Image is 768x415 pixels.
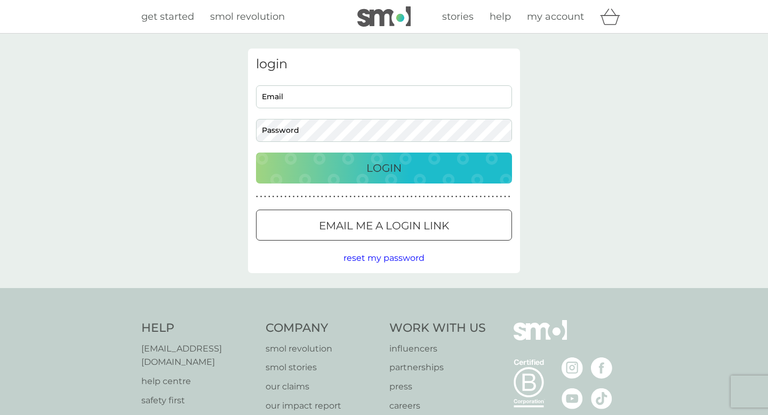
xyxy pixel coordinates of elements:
[442,11,474,22] span: stories
[389,380,486,394] a: press
[301,194,303,199] p: ●
[358,194,360,199] p: ●
[484,194,486,199] p: ●
[141,11,194,22] span: get started
[419,194,421,199] p: ●
[346,194,348,199] p: ●
[325,194,327,199] p: ●
[562,388,583,409] img: visit the smol Youtube page
[141,374,255,388] a: help centre
[394,194,396,199] p: ●
[442,9,474,25] a: stories
[289,194,291,199] p: ●
[349,194,351,199] p: ●
[293,194,295,199] p: ●
[374,194,376,199] p: ●
[527,9,584,25] a: my account
[479,194,482,199] p: ●
[455,194,458,199] p: ●
[414,194,417,199] p: ●
[471,194,474,199] p: ●
[488,194,490,199] p: ●
[319,217,449,234] p: Email me a login link
[527,11,584,22] span: my account
[313,194,315,199] p: ●
[366,194,368,199] p: ●
[297,194,299,199] p: ●
[439,194,441,199] p: ●
[343,253,425,263] span: reset my password
[309,194,311,199] p: ●
[398,194,401,199] p: ●
[591,388,612,409] img: visit the smol Tiktok page
[341,194,343,199] p: ●
[266,342,379,356] a: smol revolution
[343,251,425,265] button: reset my password
[447,194,449,199] p: ●
[403,194,405,199] p: ●
[141,9,194,25] a: get started
[276,194,278,199] p: ●
[490,11,511,22] span: help
[268,194,270,199] p: ●
[210,11,285,22] span: smol revolution
[390,194,393,199] p: ●
[496,194,498,199] p: ●
[354,194,356,199] p: ●
[463,194,466,199] p: ●
[273,194,275,199] p: ●
[591,357,612,379] img: visit the smol Facebook page
[504,194,506,199] p: ●
[514,320,567,356] img: smol
[386,194,388,199] p: ●
[389,361,486,374] a: partnerships
[451,194,453,199] p: ●
[266,361,379,374] a: smol stories
[321,194,323,199] p: ●
[141,342,255,369] a: [EMAIL_ADDRESS][DOMAIN_NAME]
[468,194,470,199] p: ●
[266,399,379,413] a: our impact report
[508,194,510,199] p: ●
[389,342,486,356] a: influencers
[266,320,379,337] h4: Company
[500,194,502,199] p: ●
[141,394,255,408] a: safety first
[443,194,445,199] p: ●
[459,194,461,199] p: ●
[338,194,340,199] p: ●
[435,194,437,199] p: ●
[389,320,486,337] h4: Work With Us
[284,194,286,199] p: ●
[256,210,512,241] button: Email me a login link
[141,320,255,337] h4: Help
[406,194,409,199] p: ●
[256,153,512,183] button: Login
[382,194,384,199] p: ●
[362,194,364,199] p: ●
[266,380,379,394] a: our claims
[476,194,478,199] p: ●
[317,194,319,199] p: ●
[370,194,372,199] p: ●
[492,194,494,199] p: ●
[260,194,262,199] p: ●
[256,194,258,199] p: ●
[366,159,402,177] p: Login
[305,194,307,199] p: ●
[333,194,335,199] p: ●
[389,399,486,413] a: careers
[357,6,411,27] img: smol
[431,194,433,199] p: ●
[256,57,512,72] h3: login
